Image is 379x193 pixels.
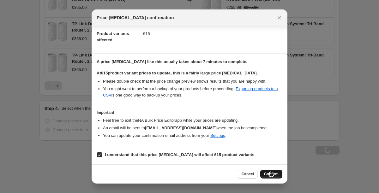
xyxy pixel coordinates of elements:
a: Settings [210,133,225,138]
span: Product variants affected [97,31,129,42]
li: You can update your confirmation email address from your . [103,132,282,139]
b: I understand that this price [MEDICAL_DATA] will affect 615 product variants [105,152,254,157]
li: Please double check that the price change preview shows results that you are happy with. [103,78,282,85]
b: A price [MEDICAL_DATA] like this usually takes about 7 minutes to complete. [97,59,247,64]
li: An email will be sent to when the job has completed . [103,125,282,131]
li: You might want to perform a backup of your products before proceeding. is one good way to backup ... [103,86,282,98]
button: Cancel [238,170,258,178]
b: At 615 product variant prices to update, this is a fairly large price [MEDICAL_DATA]. [97,71,258,75]
a: Exporting products to a CSV [103,86,278,97]
h3: Important [97,110,282,115]
span: Price [MEDICAL_DATA] confirmation [97,15,174,21]
button: Close [275,13,284,22]
span: Cancel [242,172,254,177]
li: Feel free to exit the NA Bulk Price Editor app while your prices are updating. [103,117,282,124]
dd: 615 [143,25,282,42]
b: [EMAIL_ADDRESS][DOMAIN_NAME] [145,126,217,130]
